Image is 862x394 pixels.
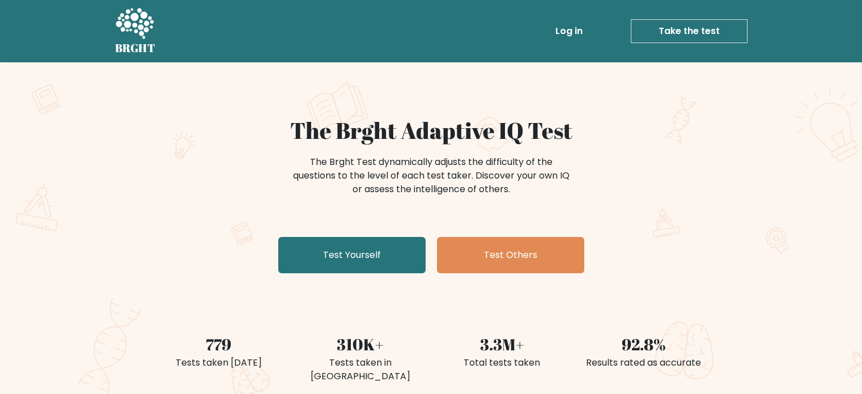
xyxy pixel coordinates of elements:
div: Results rated as accurate [580,356,708,370]
div: The Brght Test dynamically adjusts the difficulty of the questions to the level of each test take... [290,155,573,196]
div: Tests taken in [GEOGRAPHIC_DATA] [296,356,424,383]
h5: BRGHT [115,41,156,55]
a: Take the test [631,19,748,43]
a: Log in [551,20,587,43]
a: Test Yourself [278,237,426,273]
a: BRGHT [115,5,156,58]
a: Test Others [437,237,584,273]
div: Tests taken [DATE] [155,356,283,370]
div: 310K+ [296,332,424,356]
div: 3.3M+ [438,332,566,356]
div: Total tests taken [438,356,566,370]
h1: The Brght Adaptive IQ Test [155,117,708,144]
div: 92.8% [580,332,708,356]
div: 779 [155,332,283,356]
